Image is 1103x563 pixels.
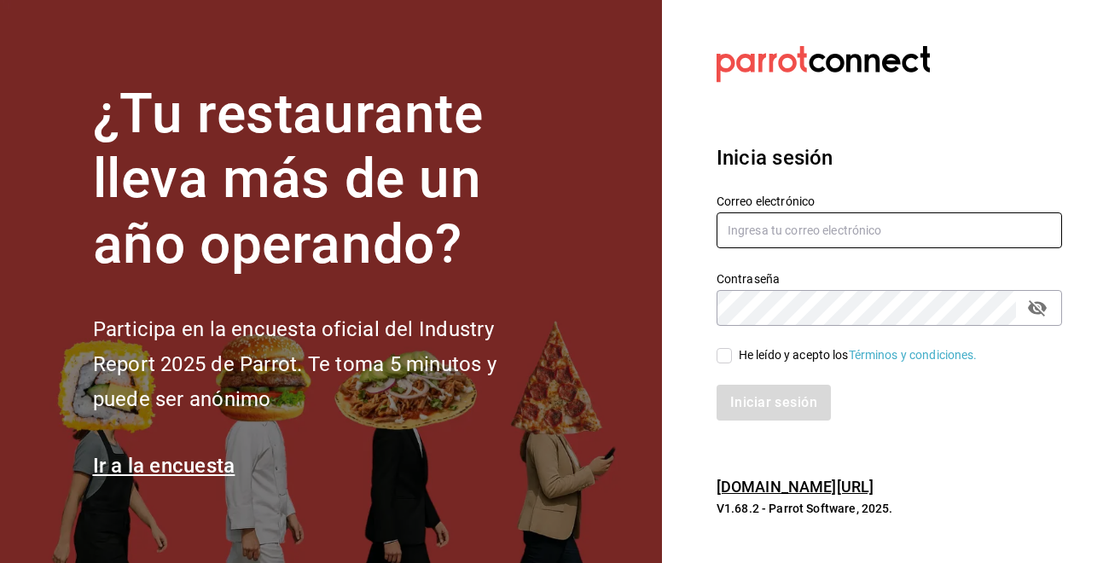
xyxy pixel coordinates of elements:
input: Ingresa tu correo electrónico [717,212,1062,248]
div: He leído y acepto los [739,346,978,364]
label: Contraseña [717,272,1062,284]
h2: Participa en la encuesta oficial del Industry Report 2025 de Parrot. Te toma 5 minutos y puede se... [93,312,554,416]
a: Términos y condiciones. [849,348,978,362]
p: V1.68.2 - Parrot Software, 2025. [717,500,1062,517]
h1: ¿Tu restaurante lleva más de un año operando? [93,82,554,278]
h3: Inicia sesión [717,142,1062,173]
a: [DOMAIN_NAME][URL] [717,478,874,496]
label: Correo electrónico [717,194,1062,206]
button: passwordField [1023,293,1052,322]
a: Ir a la encuesta [93,454,235,478]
